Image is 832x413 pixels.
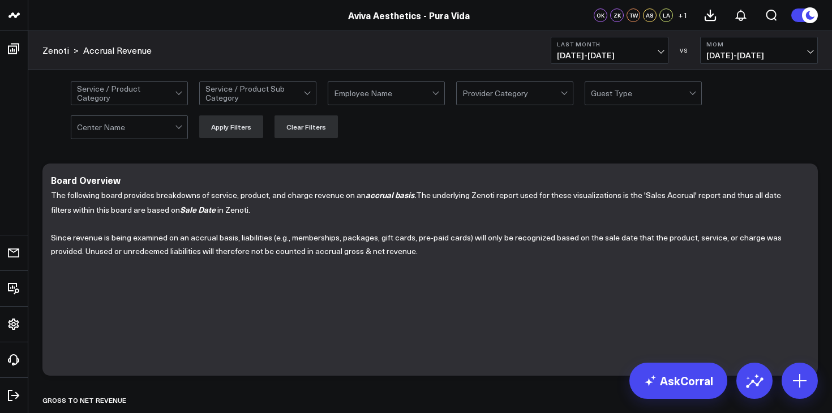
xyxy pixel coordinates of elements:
button: MoM[DATE]-[DATE] [700,37,818,64]
b: accrual basis [366,189,414,200]
div: ZK [610,8,624,22]
span: + 1 [678,11,688,19]
b: Last Month [557,41,662,48]
p: The following board provides breakdowns of service, product, and charge revenue on an The underly... [51,188,801,217]
a: AskCorral [629,363,727,399]
p: Since revenue is being examined on an accrual basis, liabilities (e.g., memberships, packages, gi... [51,231,801,259]
button: Clear Filters [275,115,338,138]
button: Apply Filters [199,115,263,138]
span: [DATE] - [DATE] [557,51,662,60]
div: TW [627,8,640,22]
div: LA [659,8,673,22]
div: OK [594,8,607,22]
div: > [42,44,79,57]
span: [DATE] - [DATE] [706,51,812,60]
b: MoM [706,41,812,48]
div: Board Overview [51,174,121,186]
button: +1 [676,8,689,22]
button: Last Month[DATE]-[DATE] [551,37,668,64]
div: VS [674,47,694,54]
a: Zenoti [42,44,69,57]
a: Accrual Revenue [83,44,152,57]
div: Gross to Net Revenue [42,387,126,413]
i: . [366,190,416,200]
div: AS [643,8,657,22]
i: Sale Date [180,204,216,215]
a: Aviva Aesthetics - Pura Vida [348,9,470,21]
